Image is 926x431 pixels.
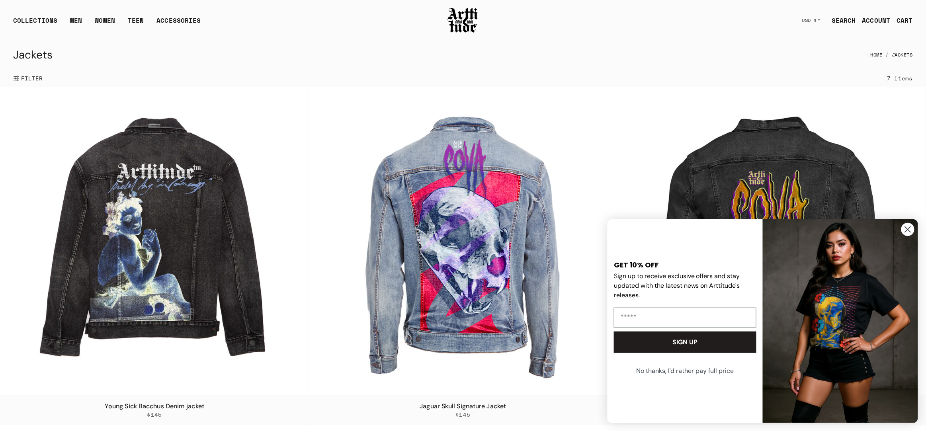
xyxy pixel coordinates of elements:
[20,74,43,82] span: FILTER
[455,411,470,418] span: $145
[614,332,756,353] button: SIGN UP
[614,260,659,270] span: GET 10% OFF
[13,70,43,87] button: Show filters
[95,16,115,31] a: WOMEN
[614,272,740,299] span: Sign up to receive exclusive offers and stay updated with the latest news on Arttitude's releases.
[891,12,913,28] a: Open cart
[420,402,506,410] a: Jaguar Skull Signature Jacket
[897,16,913,25] div: CART
[309,87,617,395] a: Jaguar Skull Signature JacketJaguar Skull Signature Jacket
[147,411,162,418] span: $145
[70,16,82,31] a: MEN
[883,46,913,64] li: Jackets
[871,46,883,64] a: Home
[763,219,918,423] img: 88b40c6e-4fbe-451e-b692-af676383430e.jpeg
[0,87,309,395] a: Young Sick Bacchus Denim jacketYoung Sick Bacchus Denim jacket
[13,16,57,31] div: COLLECTIONS
[7,16,207,31] ul: Main navigation
[13,45,53,64] h1: Jackets
[309,87,617,395] img: Jaguar Skull Signature Jacket
[856,12,891,28] a: ACCOUNT
[105,402,204,410] a: Young Sick Bacchus Denim jacket
[825,12,856,28] a: SEARCH
[614,308,756,328] input: Email
[128,16,144,31] a: TEEN
[156,16,201,31] div: ACCESSORIES
[613,361,757,381] button: No thanks, I'd rather pay full price
[447,7,479,34] img: Arttitude
[887,74,913,83] div: 7 items
[617,87,926,395] img: Cova Signature Jacket
[901,222,915,236] button: Close dialog
[600,211,926,431] div: FLYOUT Form
[0,87,309,395] img: Young Sick Bacchus Denim jacket
[797,12,826,29] button: USD $
[802,17,817,23] span: USD $
[617,87,926,395] a: Cova Signature JacketCova Signature Jacket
